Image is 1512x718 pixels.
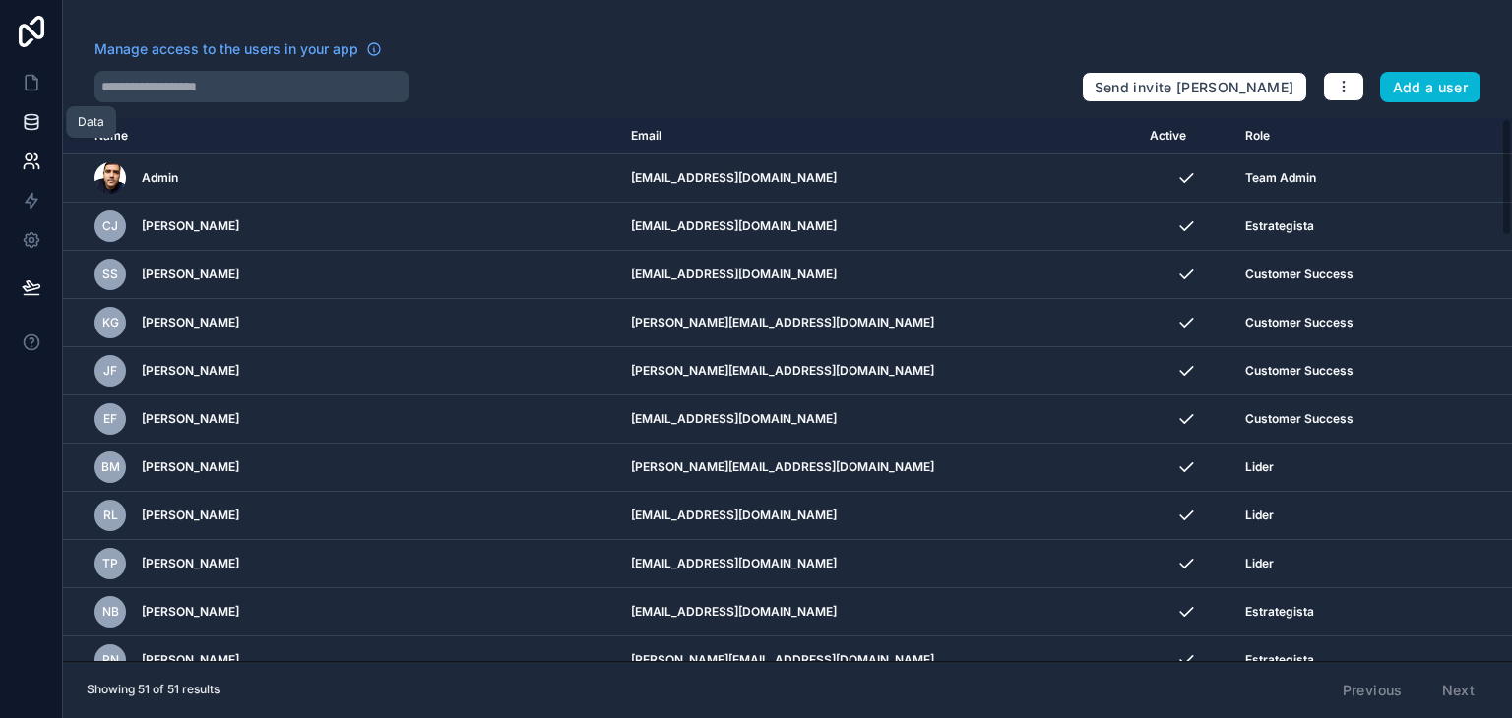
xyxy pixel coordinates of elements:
td: [EMAIL_ADDRESS][DOMAIN_NAME] [619,395,1138,444]
span: Lider [1245,459,1274,475]
span: Manage access to the users in your app [94,39,358,59]
span: EF [103,411,117,427]
span: [PERSON_NAME] [142,652,239,668]
td: [PERSON_NAME][EMAIL_ADDRESS][DOMAIN_NAME] [619,636,1138,685]
span: [PERSON_NAME] [142,267,239,282]
span: [PERSON_NAME] [142,508,239,523]
th: Active [1138,118,1233,154]
a: Manage access to the users in your app [94,39,382,59]
span: PN [102,652,119,668]
th: Role [1233,118,1443,154]
span: Team Admin [1245,170,1316,186]
span: [PERSON_NAME] [142,411,239,427]
span: [PERSON_NAME] [142,315,239,330]
span: Customer Success [1245,267,1354,282]
button: Add a user [1380,72,1481,103]
th: Name [63,118,619,154]
td: [PERSON_NAME][EMAIL_ADDRESS][DOMAIN_NAME] [619,347,1138,395]
span: RL [103,508,118,523]
span: [PERSON_NAME] [142,556,239,571]
span: [PERSON_NAME] [142,363,239,379]
td: [PERSON_NAME][EMAIL_ADDRESS][DOMAIN_NAME] [619,299,1138,347]
span: [PERSON_NAME] [142,604,239,620]
span: Estrategista [1245,652,1314,668]
div: Data [78,114,104,130]
span: Showing 51 of 51 results [87,682,220,697]
th: Email [619,118,1138,154]
td: [EMAIL_ADDRESS][DOMAIN_NAME] [619,203,1138,251]
div: scrollable content [63,118,1512,661]
span: Estrategista [1245,218,1314,234]
td: [EMAIL_ADDRESS][DOMAIN_NAME] [619,588,1138,636]
td: [EMAIL_ADDRESS][DOMAIN_NAME] [619,540,1138,588]
span: Customer Success [1245,315,1354,330]
span: CJ [102,218,118,234]
span: [PERSON_NAME] [142,459,239,475]
td: [EMAIL_ADDRESS][DOMAIN_NAME] [619,492,1138,540]
span: Estrategista [1245,604,1314,620]
span: NB [102,604,119,620]
td: [PERSON_NAME][EMAIL_ADDRESS][DOMAIN_NAME] [619,444,1138,492]
span: Admin [142,170,178,186]
span: BM [101,459,120,475]
span: KG [102,315,119,330]
span: Lider [1245,556,1274,571]
button: Send invite [PERSON_NAME] [1082,72,1307,103]
span: SS [102,267,118,282]
span: TP [102,556,118,571]
td: [EMAIL_ADDRESS][DOMAIN_NAME] [619,154,1138,203]
span: JF [103,363,117,379]
span: [PERSON_NAME] [142,218,239,234]
td: [EMAIL_ADDRESS][DOMAIN_NAME] [619,251,1138,299]
span: Customer Success [1245,363,1354,379]
span: Lider [1245,508,1274,523]
span: Customer Success [1245,411,1354,427]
